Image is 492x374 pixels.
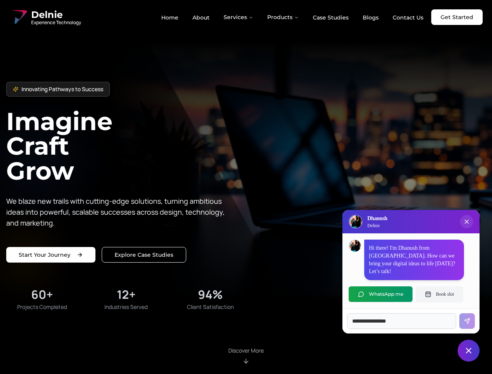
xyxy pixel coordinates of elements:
span: Industries Served [104,303,148,311]
p: Delnie [367,222,387,229]
span: Projects Completed [17,303,67,311]
button: Services [217,9,259,25]
span: Experience Technology [31,19,81,26]
p: Discover More [228,347,264,355]
h3: Dhanush [367,215,387,222]
button: Close chat popup [460,215,473,228]
img: Delnie Logo [9,8,28,26]
a: Start your project with us [6,247,95,263]
a: Get Started [431,9,483,25]
nav: Main [155,9,430,25]
span: Delnie [31,9,81,21]
p: Hi there! I'm Dhanush from [GEOGRAPHIC_DATA]. How can we bring your digital ideas to life [DATE]?... [369,244,459,275]
img: Delnie Logo [349,215,362,228]
a: About [186,11,216,24]
div: Scroll to About section [228,347,264,365]
button: Products [261,9,305,25]
div: 12+ [117,288,136,302]
a: Delnie Logo Full [9,8,81,26]
h1: Imagine Craft Grow [6,109,246,183]
button: Book slot [416,286,463,302]
a: Home [155,11,185,24]
a: Explore our solutions [102,247,186,263]
button: WhatsApp me [349,286,413,302]
a: Blogs [356,11,385,24]
span: Innovating Pathways to Success [21,85,103,93]
img: Dhanush [349,240,361,252]
div: 60+ [31,288,53,302]
p: We blaze new trails with cutting-edge solutions, turning ambitious ideas into powerful, scalable ... [6,196,231,228]
span: Client Satisfaction [187,303,234,311]
div: 94% [198,288,223,302]
button: Close chat [458,340,480,362]
a: Contact Us [386,11,430,24]
a: Case Studies [307,11,355,24]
